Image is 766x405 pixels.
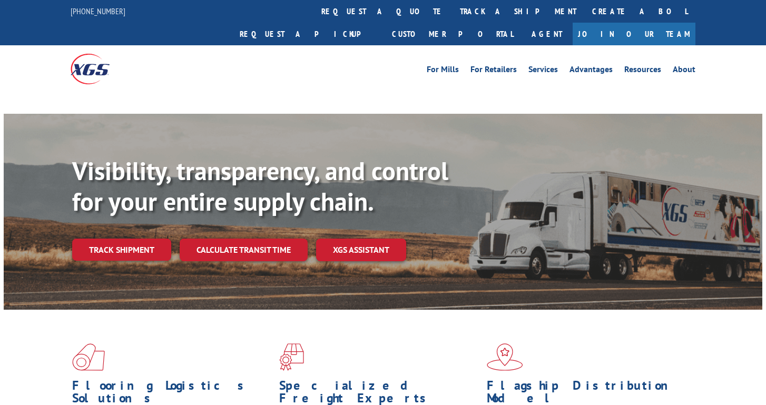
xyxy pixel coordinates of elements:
[427,65,459,77] a: For Mills
[72,343,105,371] img: xgs-icon-total-supply-chain-intelligence-red
[72,154,448,218] b: Visibility, transparency, and control for your entire supply chain.
[316,239,406,261] a: XGS ASSISTANT
[232,23,384,45] a: Request a pickup
[569,65,613,77] a: Advantages
[71,6,125,16] a: [PHONE_NUMBER]
[384,23,521,45] a: Customer Portal
[470,65,517,77] a: For Retailers
[279,343,304,371] img: xgs-icon-focused-on-flooring-red
[624,65,661,77] a: Resources
[521,23,573,45] a: Agent
[673,65,695,77] a: About
[72,239,171,261] a: Track shipment
[487,343,523,371] img: xgs-icon-flagship-distribution-model-red
[573,23,695,45] a: Join Our Team
[180,239,308,261] a: Calculate transit time
[528,65,558,77] a: Services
